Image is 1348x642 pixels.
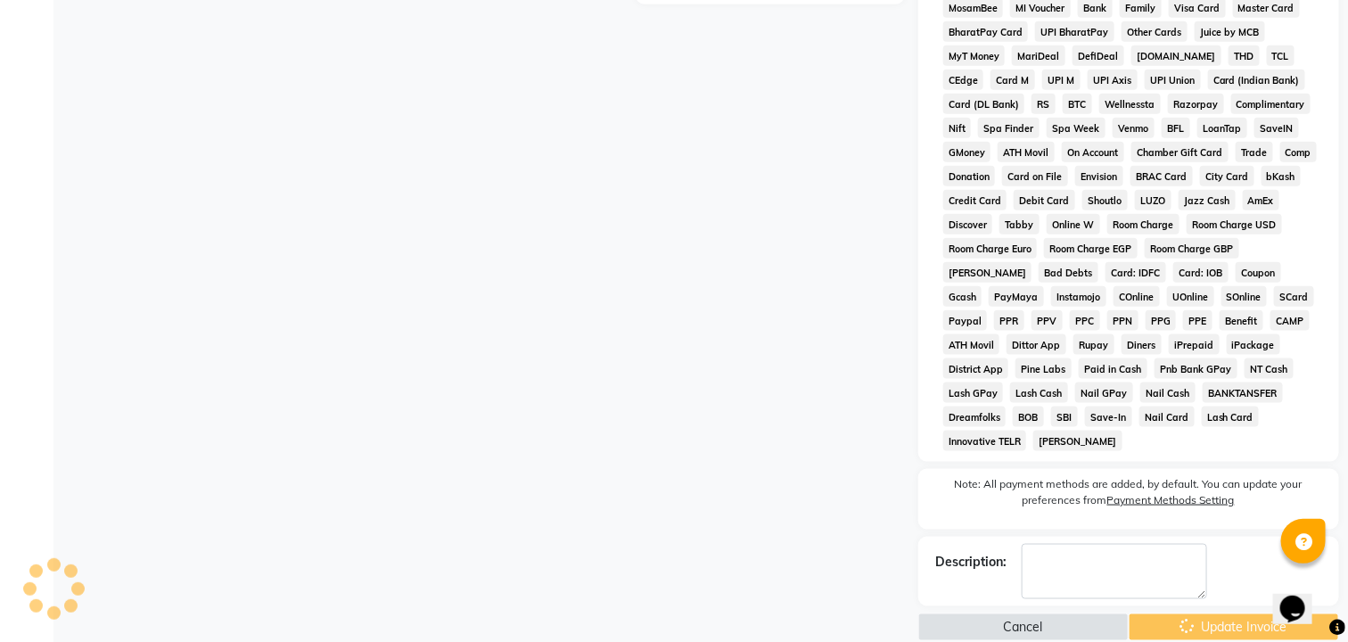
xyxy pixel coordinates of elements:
span: Credit Card [943,190,1007,210]
span: Venmo [1113,118,1155,138]
span: Card: IOB [1173,262,1229,283]
span: PPG [1146,310,1177,331]
span: SBI [1051,407,1078,427]
span: Room Charge Euro [943,238,1038,259]
span: Comp [1280,142,1318,162]
span: BRAC Card [1130,166,1193,186]
span: Chamber Gift Card [1131,142,1229,162]
span: CEdge [943,70,984,90]
span: AmEx [1243,190,1280,210]
span: [PERSON_NAME] [943,262,1032,283]
span: PPR [994,310,1024,331]
span: Complimentary [1231,94,1311,114]
span: Room Charge GBP [1145,238,1239,259]
span: Envision [1075,166,1123,186]
span: PayMaya [989,286,1044,307]
span: UOnline [1167,286,1214,307]
label: Payment Methods Setting [1107,492,1235,508]
span: DefiDeal [1073,45,1124,66]
span: Card: IDFC [1106,262,1166,283]
span: UPI M [1042,70,1081,90]
span: Online W [1047,214,1100,235]
span: Innovative TELR [943,431,1027,451]
span: GMoney [943,142,991,162]
span: Spa Finder [978,118,1040,138]
span: Pine Labs [1015,358,1072,379]
span: SaveIN [1254,118,1299,138]
iframe: chat widget [1273,571,1330,624]
span: LoanTap [1197,118,1248,138]
span: Lash Card [1202,407,1260,427]
span: LUZO [1135,190,1171,210]
span: SCard [1274,286,1314,307]
span: NT Cash [1245,358,1294,379]
span: Dreamfolks [943,407,1007,427]
span: ATH Movil [998,142,1055,162]
span: Other Cards [1122,21,1188,42]
span: Room Charge [1107,214,1179,235]
span: ATH Movil [943,334,1000,355]
span: iPackage [1227,334,1281,355]
span: Card (DL Bank) [943,94,1025,114]
span: Card (Indian Bank) [1208,70,1306,90]
span: Shoutlo [1082,190,1128,210]
span: City Card [1200,166,1254,186]
span: Room Charge USD [1187,214,1282,235]
span: BOB [1013,407,1044,427]
span: Nail GPay [1075,383,1133,403]
span: Room Charge EGP [1044,238,1138,259]
span: Lash Cash [1010,383,1068,403]
span: On Account [1062,142,1124,162]
span: BharatPay Card [943,21,1029,42]
span: Tabby [999,214,1040,235]
span: Card M [990,70,1035,90]
span: Jazz Cash [1179,190,1236,210]
button: Cancel [918,613,1129,641]
span: bKash [1262,166,1302,186]
span: UPI BharatPay [1035,21,1114,42]
span: Nift [943,118,972,138]
span: CAMP [1270,310,1310,331]
span: RS [1032,94,1056,114]
span: Gcash [943,286,982,307]
span: UPI Union [1145,70,1201,90]
span: Razorpay [1168,94,1224,114]
span: PPN [1107,310,1138,331]
span: iPrepaid [1169,334,1220,355]
span: PPV [1032,310,1063,331]
span: Debit Card [1014,190,1075,210]
span: [PERSON_NAME] [1033,431,1122,451]
span: BFL [1162,118,1190,138]
span: Paid in Cash [1079,358,1147,379]
div: Description: [936,553,1007,572]
span: Pnb Bank GPay [1155,358,1237,379]
span: SOnline [1221,286,1268,307]
span: District App [943,358,1009,379]
span: Juice by MCB [1195,21,1265,42]
span: THD [1229,45,1260,66]
span: Nail Card [1139,407,1195,427]
label: Note: All payment methods are added, by default. You can update your preferences from [936,476,1321,515]
span: Wellnessta [1099,94,1161,114]
span: Save-In [1085,407,1132,427]
span: Card on File [1002,166,1068,186]
span: TCL [1267,45,1295,66]
span: BANKTANSFER [1203,383,1283,403]
span: Trade [1236,142,1273,162]
span: BTC [1063,94,1092,114]
span: MyT Money [943,45,1006,66]
span: Donation [943,166,996,186]
span: [DOMAIN_NAME] [1131,45,1221,66]
span: Nail Cash [1140,383,1196,403]
span: PPE [1183,310,1212,331]
span: PPC [1070,310,1100,331]
span: Bad Debts [1039,262,1098,283]
span: Coupon [1236,262,1281,283]
span: MariDeal [1012,45,1065,66]
span: Rupay [1073,334,1114,355]
span: Diners [1122,334,1162,355]
span: UPI Axis [1088,70,1138,90]
span: Lash GPay [943,383,1004,403]
span: Spa Week [1047,118,1106,138]
span: COnline [1114,286,1160,307]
